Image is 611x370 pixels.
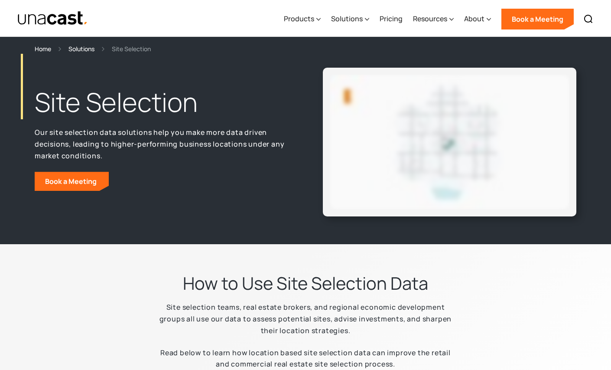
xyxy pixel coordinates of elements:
[501,9,574,29] a: Book a Meeting
[153,347,458,370] p: Read below to learn how location based site selection data can improve the retail and commercial ...
[183,272,428,295] h2: How to Use Site Selection Data
[413,13,447,24] div: Resources
[284,13,314,24] div: Products
[153,301,458,336] p: Site selection teams, real estate brokers, and regional economic development groups all use our d...
[331,13,363,24] div: Solutions
[583,14,594,24] img: Search icon
[68,44,94,54] a: Solutions
[17,11,88,26] img: Unacast text logo
[35,44,51,54] a: Home
[331,1,369,37] div: Solutions
[35,172,109,191] a: Book a Meeting
[17,11,88,26] a: home
[464,1,491,37] div: About
[413,1,454,37] div: Resources
[464,13,484,24] div: About
[35,127,288,161] p: Our site selection data solutions help you make more data driven decisions, leading to higher-per...
[35,85,288,120] h1: Site Selection
[284,1,321,37] div: Products
[380,1,403,37] a: Pricing
[112,44,151,54] div: Site Selection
